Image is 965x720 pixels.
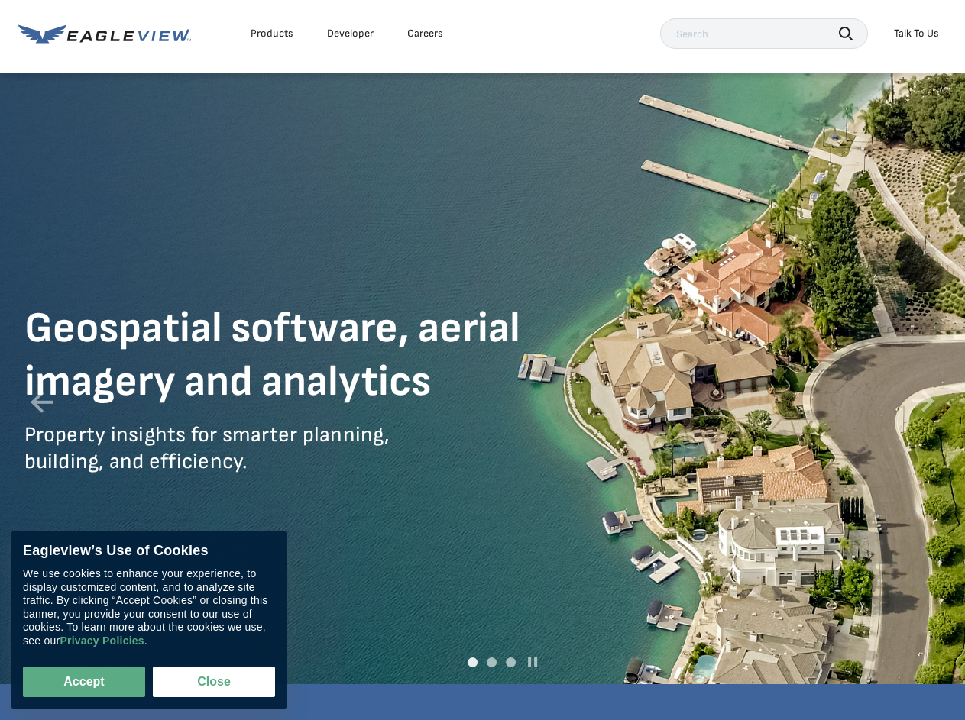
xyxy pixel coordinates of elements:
div: Talk To Us [894,27,939,40]
h1: Geospatial software, aerial imagery and analytics [24,302,559,409]
div: Careers [407,27,443,40]
div: Eagleview’s Use of Cookies [23,543,275,560]
input: Search [660,18,868,49]
a: Privacy Policies [60,634,144,647]
div: Products [251,27,293,40]
p: Property insights for smarter planning, building, and efficiency. [24,421,406,498]
div: We use cookies to enhance your experience, to display customized content, and to analyze site tra... [23,567,275,647]
a: Developer [327,27,374,40]
button: Close [153,667,275,697]
button: Accept [23,667,145,697]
